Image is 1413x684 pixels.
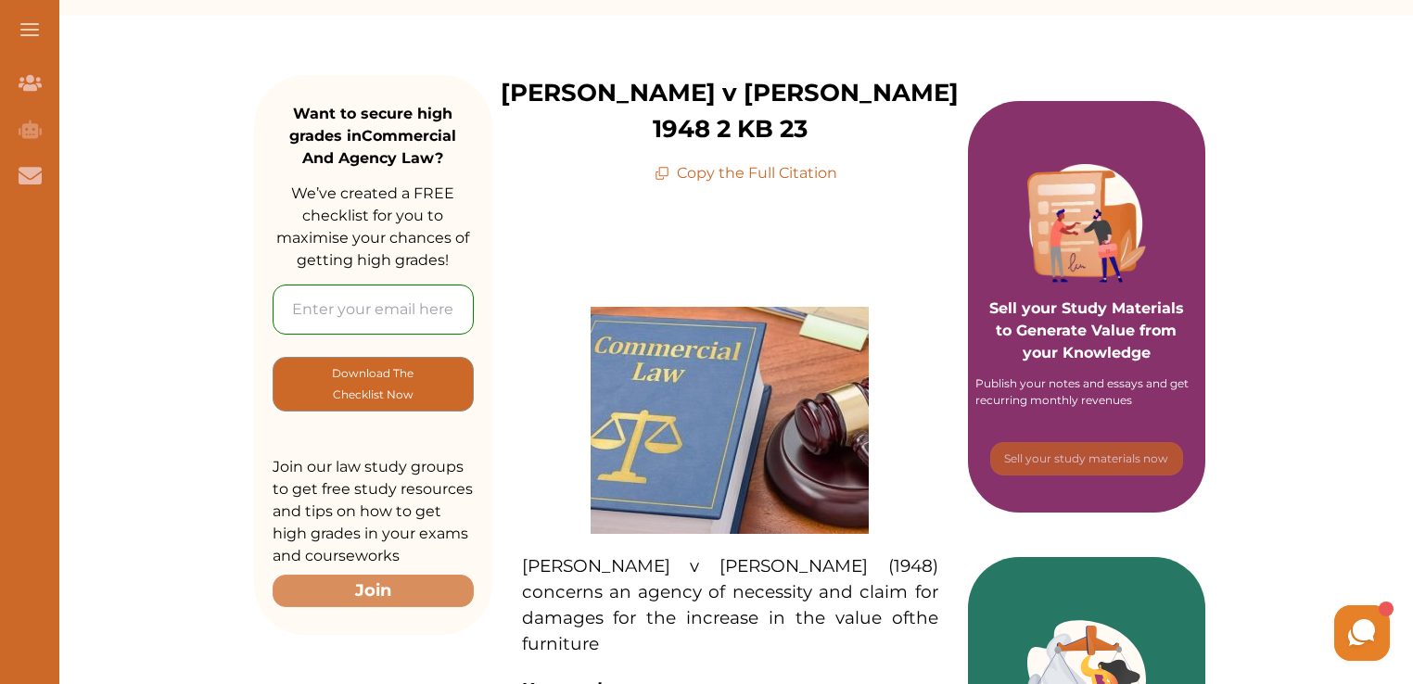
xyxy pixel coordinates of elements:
img: Commercial-and-Agency-Law-feature-300x245.jpg [591,307,869,534]
div: Publish your notes and essays and get recurring monthly revenues [975,375,1198,409]
p: Sell your study materials now [1004,450,1168,467]
p: Sell your Study Materials to Generate Value from your Knowledge [987,246,1188,364]
p: Join our law study groups to get free study resources and tips on how to get high grades in your ... [273,456,474,567]
p: [PERSON_NAME] v [PERSON_NAME] 1948 2 KB 23 [492,75,968,147]
button: [object Object] [273,357,474,412]
input: Enter your email here [273,285,474,335]
iframe: HelpCrunch [968,601,1394,665]
span: We’ve created a FREE checklist for you to maximise your chances of getting high grades! [276,184,469,269]
p: Download The Checklist Now [311,362,436,406]
button: [object Object] [990,442,1183,475]
p: Copy the Full Citation [655,162,837,184]
span: [PERSON_NAME] v [PERSON_NAME] (1948) concerns an agency of necessity and claim for damages for th... [522,555,938,654]
strong: Want to secure high grades in Commercial And Agency Law ? [289,105,456,167]
button: Join [273,575,474,607]
img: Purple card image [1027,164,1146,283]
